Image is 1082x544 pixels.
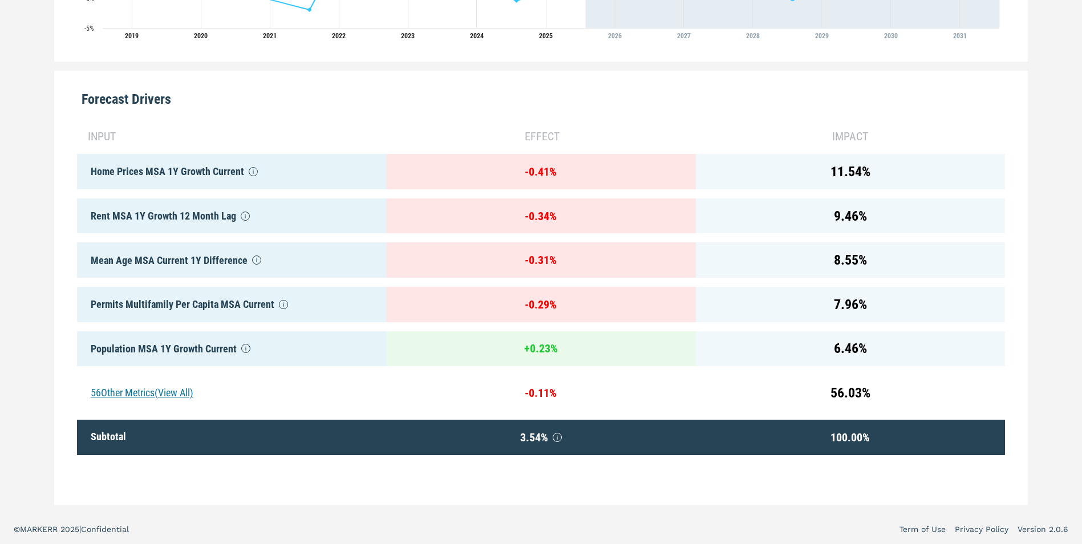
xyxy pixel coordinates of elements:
span: MARKERR [20,525,60,534]
a: Privacy Policy [955,523,1008,535]
tspan: 2023 [401,32,415,40]
a: Version 2.0.6 [1018,523,1068,535]
div: - 0.31 % [386,242,695,278]
text: -5% [84,25,94,33]
div: Home Prices MSA 1Y Growth Current [77,154,386,189]
div: - 0.29 % [386,287,695,322]
span: © [14,525,20,534]
div: effect [386,128,695,145]
tspan: 2028 [746,32,760,40]
path: Thursday, 29 Jul, 17:00, -1.96. 75154. [307,7,311,12]
tspan: 2019 [125,32,139,40]
tspan: 2029 [815,32,829,40]
span: 2025 | [60,525,81,534]
div: Forecast Drivers [77,71,1005,119]
div: 11.54 % [696,154,1005,189]
tspan: 2020 [194,32,208,40]
div: - 0.41 % [386,154,695,189]
tspan: 2026 [608,32,622,40]
div: 56.03 % [696,375,1005,411]
tspan: 2030 [884,32,898,40]
a: Term of Use [899,523,946,535]
div: input [86,128,386,145]
div: 100.00 % [696,420,1005,455]
div: 6.46 % [696,331,1005,367]
tspan: 2024 [470,32,484,40]
div: 9.46 % [696,198,1005,234]
div: Mean Age MSA Current 1Y Difference [77,242,386,278]
tspan: 2022 [332,32,346,40]
div: impact [696,128,1005,145]
div: Rent MSA 1Y Growth 12 Month Lag [77,198,386,234]
tspan: 2027 [677,32,691,40]
div: - 0.11 % [386,375,695,411]
div: - 0.34 % [386,198,695,234]
div: Population MSA 1Y Growth Current [77,331,386,367]
div: Permits Multifamily Per Capita MSA Current [77,287,386,322]
tspan: 2021 [263,32,277,40]
div: 7.96 % [696,287,1005,322]
div: + 0.23 % [386,331,695,367]
span: Confidential [81,525,129,534]
tspan: 2025 [539,32,553,40]
span: 3.54 % [395,429,686,446]
div: Subtotal [77,420,386,455]
div: 8.55 % [696,242,1005,278]
tspan: 2031 [953,32,966,40]
div: 56 Other Metrics (View All) [77,375,386,411]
